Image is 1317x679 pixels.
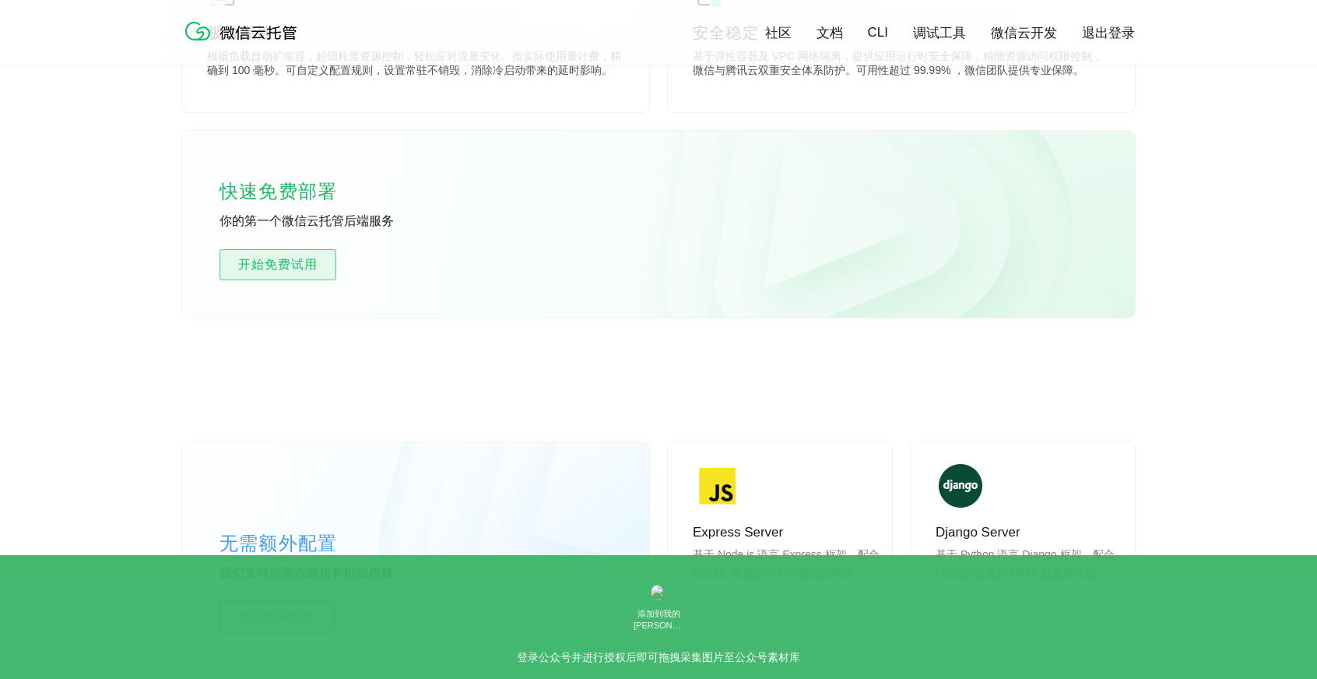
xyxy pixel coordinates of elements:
[913,24,966,42] a: 调试工具
[219,176,375,207] p: 快速免费部署
[182,36,307,49] a: 微信云托管
[693,50,1110,81] p: 基于弹性容器及 VPC 网络隔离，提供应用运行时安全保障，精细资源访问权限控制，微信与腾讯云双重安全体系防护。可用性超过 99.99% ，微信团队提供专业保障。
[219,528,453,559] p: 无需额外配置
[693,545,880,620] p: 基于 Node.js 语言 Express 框架，配合 MySQL 搭建的 HTTP 服务端模板
[936,545,1122,620] p: 基于 Python 语言 Django 框架，配合 MySQL 搭建的 HTTP 服务端模板
[207,50,624,81] p: 根据负载自动扩缩容，超细粒度资源控制，轻松应对流量变化。按实际使用量计费，精确到 100 毫秒。可自定义配置规则，设置常驻不销毁，消除冷启动带来的延时影响。
[817,24,843,42] a: 文档
[765,24,792,42] a: 社区
[220,255,335,274] span: 开始免费试用
[182,16,307,47] img: 微信云托管
[991,24,1057,42] a: 微信云开发
[936,523,1122,542] p: Django Server
[693,523,880,542] p: Express Server
[868,25,888,40] a: CLI
[1082,24,1135,42] a: 退出登录
[219,213,453,230] p: 你的第一个微信云托管后端服务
